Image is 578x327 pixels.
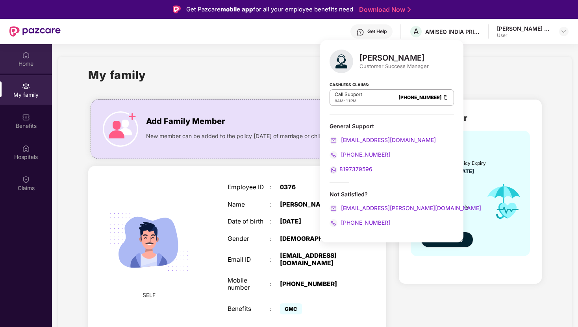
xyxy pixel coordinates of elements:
div: [PERSON_NAME] D U [280,201,353,209]
div: [PERSON_NAME] [359,53,429,63]
span: 11PM [346,98,356,103]
span: [EMAIL_ADDRESS][PERSON_NAME][DOMAIN_NAME] [339,205,481,211]
img: svg+xml;base64,PHN2ZyB4bWxucz0iaHR0cDovL3d3dy53My5vcmcvMjAwMC9zdmciIHdpZHRoPSIyMCIgaGVpZ2h0PSIyMC... [330,166,337,174]
img: Stroke [408,6,411,14]
img: icon [480,176,528,228]
img: svg+xml;base64,PHN2ZyBpZD0iQ2xhaW0iIHhtbG5zPSJodHRwOi8vd3d3LnczLm9yZy8yMDAwL3N2ZyIgd2lkdGg9IjIwIi... [22,176,30,183]
span: [PHONE_NUMBER] [339,151,390,158]
a: [PHONE_NUMBER] [330,219,390,226]
span: New member can be added to the policy [DATE] of marriage or childbirth. [146,132,337,140]
div: : [269,184,280,191]
div: Policy Expiry [457,159,486,167]
div: : [269,281,280,288]
h2: Health Cover [411,111,530,124]
span: SELF [143,291,156,299]
img: svg+xml;base64,PHN2ZyB4bWxucz0iaHR0cDovL3d3dy53My5vcmcvMjAwMC9zdmciIHdpZHRoPSIyMCIgaGVpZ2h0PSIyMC... [330,205,337,212]
img: Clipboard Icon [443,94,449,101]
div: : [269,201,280,209]
a: [PHONE_NUMBER] [330,151,390,158]
span: [DATE] [457,168,474,174]
img: svg+xml;base64,PHN2ZyB3aWR0aD0iMjAiIGhlaWdodD0iMjAiIHZpZXdCb3g9IjAgMCAyMCAyMCIgZmlsbD0ibm9uZSIgeG... [22,82,30,90]
a: [PHONE_NUMBER] [398,94,442,100]
div: Mobile number [228,277,269,292]
img: svg+xml;base64,PHN2ZyB4bWxucz0iaHR0cDovL3d3dy53My5vcmcvMjAwMC9zdmciIHdpZHRoPSIyMCIgaGVpZ2h0PSIyMC... [330,219,337,227]
h1: My family [88,66,146,84]
div: [DEMOGRAPHIC_DATA] [280,235,353,243]
img: svg+xml;base64,PHN2ZyBpZD0iSGVscC0zMngzMiIgeG1sbnM9Imh0dHA6Ly93d3cudzMub3JnLzIwMDAvc3ZnIiB3aWR0aD... [356,28,364,36]
div: [PERSON_NAME] D U [497,25,552,32]
div: Gender [228,235,269,243]
img: svg+xml;base64,PHN2ZyBpZD0iRHJvcGRvd24tMzJ4MzIiIHhtbG5zPSJodHRwOi8vd3d3LnczLm9yZy8yMDAwL3N2ZyIgd2... [561,28,567,35]
div: [PHONE_NUMBER] [280,281,353,288]
div: Date of birth [228,218,269,225]
div: Name [228,201,269,209]
div: General Support [330,122,454,174]
img: icon [103,111,138,147]
div: Get Help [367,28,387,35]
a: Download Now [359,6,408,14]
img: svg+xml;base64,PHN2ZyBpZD0iSG9tZSIgeG1sbnM9Imh0dHA6Ly93d3cudzMub3JnLzIwMDAvc3ZnIiB3aWR0aD0iMjAiIG... [22,51,30,59]
a: 8197379596 [330,166,372,172]
strong: Cashless Claims: [330,80,369,89]
img: Logo [173,6,181,13]
div: : [269,305,280,313]
img: svg+xml;base64,PHN2ZyB4bWxucz0iaHR0cDovL3d3dy53My5vcmcvMjAwMC9zdmciIHhtbG5zOnhsaW5rPSJodHRwOi8vd3... [330,50,353,73]
a: [EMAIL_ADDRESS][PERSON_NAME][DOMAIN_NAME] [330,205,481,211]
span: [EMAIL_ADDRESS][DOMAIN_NAME] [339,137,436,143]
img: svg+xml;base64,PHN2ZyBpZD0iQmVuZWZpdHMiIHhtbG5zPSJodHRwOi8vd3d3LnczLm9yZy8yMDAwL3N2ZyIgd2lkdGg9Ij... [22,113,30,121]
span: GMC [280,303,302,314]
div: User [497,32,552,39]
img: New Pazcare Logo [9,26,61,37]
img: svg+xml;base64,PHN2ZyB4bWxucz0iaHR0cDovL3d3dy53My5vcmcvMjAwMC9zdmciIHdpZHRoPSIyMCIgaGVpZ2h0PSIyMC... [330,151,337,159]
div: - [335,98,362,104]
div: Customer Success Manager [359,63,429,70]
span: 8197379596 [339,166,372,172]
div: Not Satisfied? [330,190,454,198]
div: Get Pazcare for all your employee benefits need [186,5,353,14]
div: Email ID [228,256,269,264]
div: Benefits [228,305,269,313]
div: General Support [330,122,454,130]
div: [DATE] [280,218,353,225]
div: : [269,235,280,243]
span: [PHONE_NUMBER] [339,219,390,226]
img: svg+xml;base64,PHN2ZyBpZD0iSG9zcGl0YWxzIiB4bWxucz0iaHR0cDovL3d3dy53My5vcmcvMjAwMC9zdmciIHdpZHRoPS... [22,144,30,152]
div: : [269,256,280,264]
img: svg+xml;base64,PHN2ZyB4bWxucz0iaHR0cDovL3d3dy53My5vcmcvMjAwMC9zdmciIHdpZHRoPSIyMjQiIGhlaWdodD0iMT... [100,193,198,291]
a: [EMAIL_ADDRESS][DOMAIN_NAME] [330,137,436,143]
p: Call Support [335,91,362,98]
div: 0376 [280,184,353,191]
div: Not Satisfied? [330,190,454,227]
span: 8AM [335,98,343,103]
img: svg+xml;base64,PHN2ZyB4bWxucz0iaHR0cDovL3d3dy53My5vcmcvMjAwMC9zdmciIHdpZHRoPSIyMCIgaGVpZ2h0PSIyMC... [330,137,337,144]
div: : [269,218,280,225]
div: [EMAIL_ADDRESS][DOMAIN_NAME] [280,252,353,267]
span: A [413,27,419,36]
div: Employee ID [228,184,269,191]
span: Add Family Member [146,115,225,127]
strong: mobile app [220,6,253,13]
div: AMISEQ INDIA PRIVATE LIMITED [425,28,480,35]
